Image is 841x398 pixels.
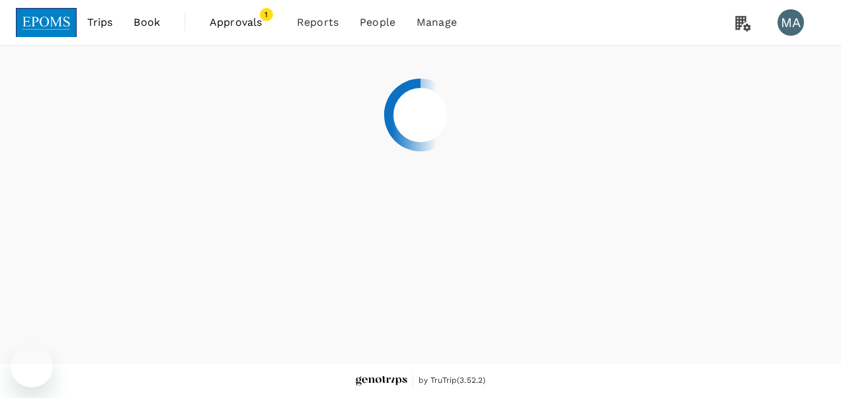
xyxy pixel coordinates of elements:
[356,376,407,386] img: Genotrips - EPOMS
[778,9,804,36] div: MA
[297,15,339,30] span: Reports
[360,15,395,30] span: People
[419,374,486,387] span: by TruTrip ( 3.52.2 )
[260,8,273,21] span: 1
[417,15,457,30] span: Manage
[16,8,77,37] img: EPOMS SDN BHD
[87,15,113,30] span: Trips
[210,15,276,30] span: Approvals
[11,345,53,387] iframe: Button to launch messaging window
[134,15,160,30] span: Book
